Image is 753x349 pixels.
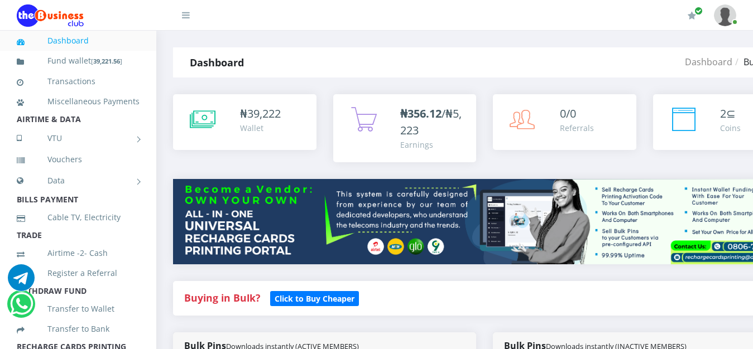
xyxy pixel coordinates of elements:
[720,106,726,121] span: 2
[270,291,359,304] a: Click to Buy Cheaper
[190,56,244,69] strong: Dashboard
[240,122,281,134] div: Wallet
[493,94,636,150] a: 0/0 Referrals
[8,273,35,291] a: Chat for support
[17,296,140,322] a: Transfer to Wallet
[184,291,260,304] strong: Buying in Bulk?
[17,28,140,54] a: Dashboard
[275,293,354,304] b: Click to Buy Cheaper
[10,299,33,317] a: Chat for support
[17,4,84,27] img: Logo
[400,139,466,151] div: Earnings
[91,57,122,65] small: [ ]
[714,4,736,26] img: User
[17,124,140,152] a: VTU
[173,94,316,150] a: ₦39,222 Wallet
[560,122,594,134] div: Referrals
[17,147,140,172] a: Vouchers
[17,260,140,286] a: Register a Referral
[17,167,140,195] a: Data
[240,105,281,122] div: ₦
[17,205,140,230] a: Cable TV, Electricity
[17,48,140,74] a: Fund wallet[39,221.56]
[17,89,140,114] a: Miscellaneous Payments
[560,106,576,121] span: 0/0
[333,94,477,162] a: ₦356.12/₦5,223 Earnings
[17,316,140,342] a: Transfer to Bank
[688,11,696,20] i: Renew/Upgrade Subscription
[720,105,741,122] div: ⊆
[93,57,120,65] b: 39,221.56
[17,240,140,266] a: Airtime -2- Cash
[685,56,732,68] a: Dashboard
[17,69,140,94] a: Transactions
[720,122,741,134] div: Coins
[694,7,703,15] span: Renew/Upgrade Subscription
[400,106,442,121] b: ₦356.12
[400,106,462,138] span: /₦5,223
[247,106,281,121] span: 39,222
